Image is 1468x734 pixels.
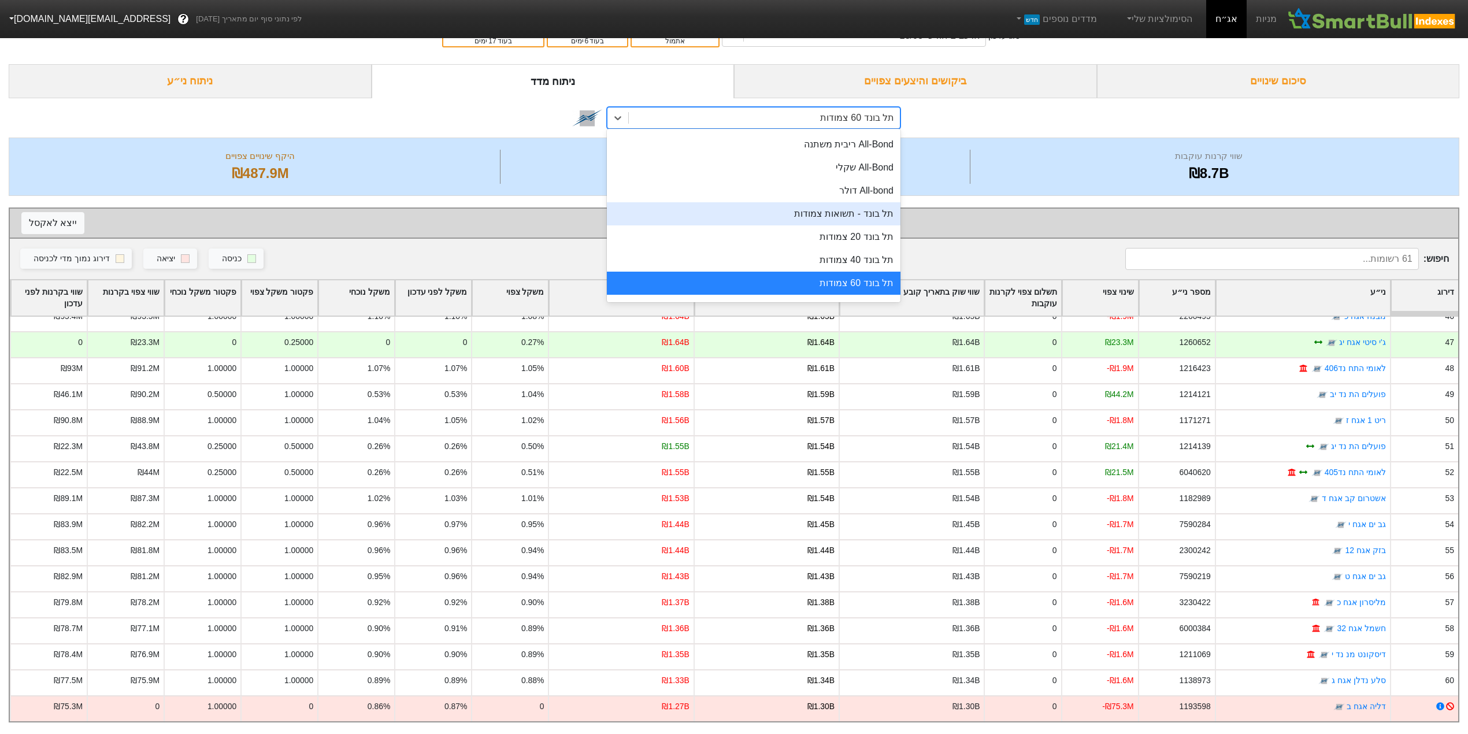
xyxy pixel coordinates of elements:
div: 0.25000 [284,336,313,349]
div: 0.50% [521,440,544,453]
div: -₪1.6M [1107,596,1134,609]
div: 0 [1052,466,1057,479]
div: 1.00000 [284,648,313,661]
div: ₪22.3M [54,440,83,453]
div: ₪1.61B [952,362,980,375]
div: ביקושים והיצעים צפויים [734,64,1097,98]
div: 0.89% [368,674,390,687]
div: 7590284 [1180,518,1211,531]
div: 0 [155,700,160,713]
div: 2260495 [1180,310,1211,322]
div: 0 [1052,440,1057,453]
div: 3230422 [1180,596,1211,609]
div: 0.96% [368,544,390,557]
div: 0.51% [521,466,544,479]
a: מליסרון אגח כ [1337,598,1386,607]
button: כניסה [209,249,264,269]
div: 1.00000 [207,700,236,713]
div: 0 [232,336,236,349]
span: חדש [1024,14,1040,25]
div: All-bond דולר [607,179,900,202]
div: 1214139 [1180,440,1211,453]
div: 0.26% [368,466,390,479]
div: 1.00000 [207,544,236,557]
div: -₪1.7M [1107,518,1134,531]
div: ₪1.61B [807,362,835,375]
div: ₪78.4M [54,648,83,661]
div: היקף שינויים צפויים [24,150,497,163]
div: 1.07% [368,362,390,375]
div: -₪1.6M [1107,648,1134,661]
div: ₪1.54B [807,440,835,453]
img: tase link [1331,312,1343,323]
div: ₪1.53B [662,492,689,505]
div: 0.53% [368,388,390,401]
div: ₪79.8M [54,596,83,609]
div: Toggle SortBy [840,280,984,316]
div: 55 [1445,544,1454,557]
div: ₪1.57B [807,414,835,427]
div: 58 [1445,622,1454,635]
span: חיפוש : [1125,248,1449,270]
div: ₪83.5M [54,544,83,557]
div: 0.88% [521,674,544,687]
div: שווי קרנות עוקבות [973,150,1444,163]
div: 1211069 [1180,648,1211,661]
div: 0 [78,336,83,349]
div: בעוד ימים [554,36,622,46]
div: ₪1.64B [662,336,689,349]
a: אשטרום קב אגח ד [1322,494,1386,503]
div: All-Bond ריבית משתנה [607,133,900,156]
div: 1.00000 [284,544,313,557]
div: 0 [1052,622,1057,635]
input: 61 רשומות... [1125,248,1419,270]
div: ₪75.9M [131,674,160,687]
div: 7590219 [1180,570,1211,583]
a: מבנה אגח כ [1344,312,1386,321]
div: 0.94% [521,570,544,583]
div: 1.04% [368,414,390,427]
span: לפי נתוני סוף יום מתאריך [DATE] [196,13,302,25]
div: 0.50000 [284,440,313,453]
div: Toggle SortBy [1391,280,1458,316]
div: ₪44M [138,466,160,479]
div: 0.26% [444,440,467,453]
div: 1.10% [444,310,467,322]
div: 0 [386,336,391,349]
a: לאומי התח נד406 [1325,364,1386,373]
div: ₪1.59B [807,388,835,401]
div: 0 [1052,414,1057,427]
div: 1.00000 [207,622,236,635]
div: 0.92% [444,596,467,609]
div: 60 [503,163,967,184]
div: תל בונד - תשואות צמודות [607,202,900,225]
div: Toggle SortBy [165,280,240,316]
img: tase link [1318,676,1330,687]
div: בעוד ימים [449,36,537,46]
div: 1.00000 [284,414,313,427]
div: ₪1.43B [952,570,980,583]
div: 0 [1052,674,1057,687]
div: 0 [1052,518,1057,531]
div: ₪1.60B [662,362,689,375]
div: 0.96% [368,518,390,531]
div: 6000384 [1180,622,1211,635]
div: ₪75.3M [54,700,83,713]
div: 0.95% [368,570,390,583]
a: ריט 1 אגח ז [1346,416,1385,425]
a: גב ים אגח ט [1345,572,1386,581]
div: 1.00000 [284,596,313,609]
div: 47 [1445,336,1454,349]
img: tase link [1308,494,1320,505]
div: 0.95% [521,518,544,531]
div: 0.97% [444,518,467,531]
img: tase link [1318,442,1329,453]
div: 1.00000 [207,648,236,661]
span: 17 [488,37,496,45]
div: תל בונד 20 צמודות [607,225,900,249]
a: בזק אגח 12 [1345,546,1386,555]
a: פועלים הת נד יב [1330,390,1386,399]
img: tase link [1332,572,1343,583]
div: 1.01% [521,492,544,505]
div: 54 [1445,518,1454,531]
